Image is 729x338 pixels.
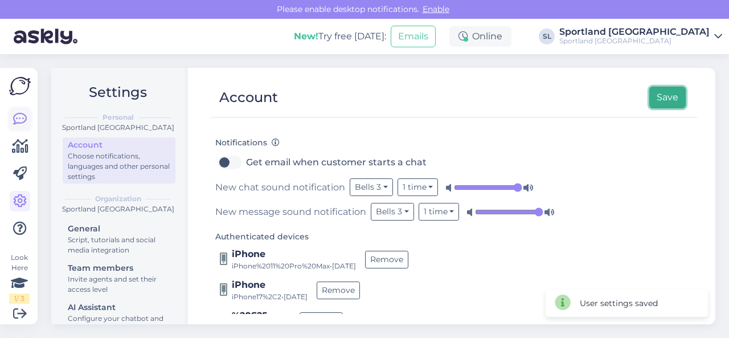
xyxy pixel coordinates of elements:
[68,302,170,313] div: AI Assistant
[215,231,309,243] label: Authenticated devices
[9,294,30,304] div: 1 / 3
[68,313,170,334] div: Configure your chatbot and add documents
[294,31,318,42] b: New!
[215,203,682,221] div: New message sound notification
[246,153,427,172] label: Get email when customer starts a chat
[9,253,30,304] div: Look Here
[559,27,710,36] div: Sportland [GEOGRAPHIC_DATA]
[232,247,356,261] div: iPhone
[559,36,710,46] div: Sportland [GEOGRAPHIC_DATA]
[649,87,686,108] button: Save
[419,203,460,221] button: 1 time
[391,26,436,47] button: Emails
[60,82,175,103] h2: Settings
[63,221,175,257] a: GeneralScript, tutorials and social media integration
[449,26,511,47] div: Online
[398,178,439,196] button: 1 time
[232,292,308,302] div: iPhone17%2C2 • [DATE]
[9,77,31,95] img: Askly Logo
[60,123,175,133] div: Sportland [GEOGRAPHIC_DATA]
[215,178,682,196] div: New chat sound notification
[68,235,170,255] div: Script, tutorials and social media integration
[68,151,170,182] div: Choose notifications, languages and other personal settings
[300,312,343,330] button: Remove
[215,137,280,149] label: Notifications
[63,300,175,336] a: AI AssistantConfigure your chatbot and add documents
[580,298,658,310] div: User settings saved
[350,178,393,196] button: Bells 3
[68,262,170,274] div: Team members
[539,28,555,44] div: SL
[68,274,170,295] div: Invite agents and set their access level
[419,4,453,14] span: Enable
[365,251,408,268] button: Remove
[232,261,356,271] div: iPhone%2011%20Pro%20Max • [DATE]
[60,204,175,214] div: Sportland [GEOGRAPHIC_DATA]
[219,87,278,108] div: Account
[63,260,175,296] a: Team membersInvite agents and set their access level
[559,27,722,46] a: Sportland [GEOGRAPHIC_DATA]Sportland [GEOGRAPHIC_DATA]
[371,203,414,221] button: Bells 3
[232,309,290,323] div: %20S25
[63,137,175,184] a: AccountChoose notifications, languages and other personal settings
[317,282,360,299] button: Remove
[68,223,170,235] div: General
[68,139,170,151] div: Account
[232,278,308,292] div: iPhone
[95,194,141,204] b: Organization
[103,112,134,123] b: Personal
[294,30,386,43] div: Try free [DATE]:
